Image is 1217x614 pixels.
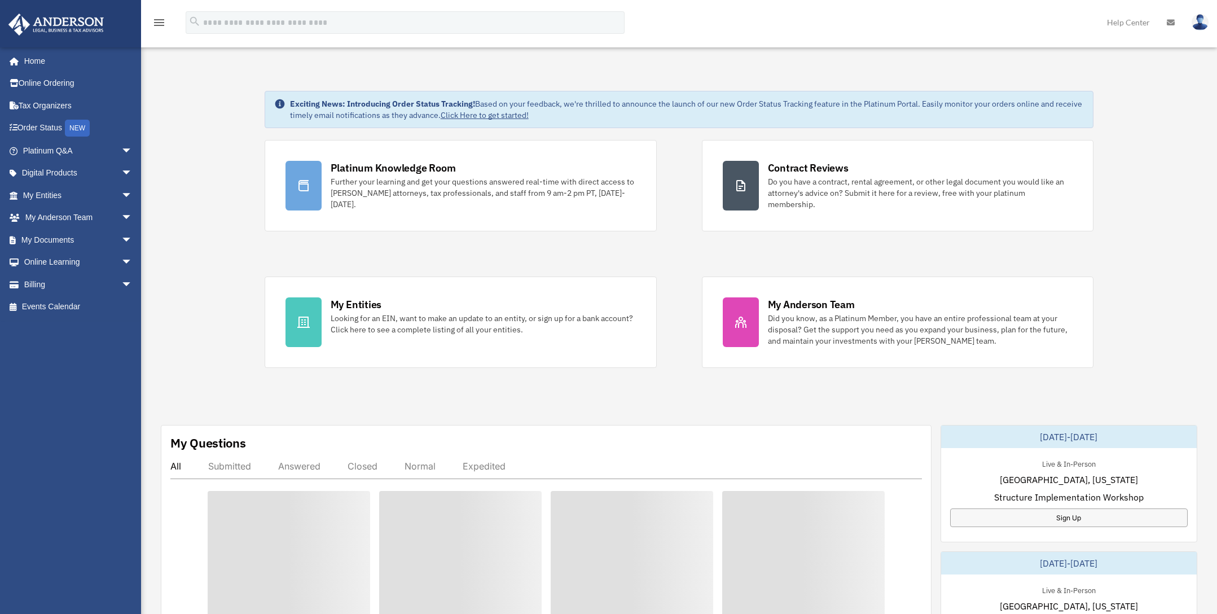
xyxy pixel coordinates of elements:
[463,460,506,472] div: Expedited
[121,184,144,207] span: arrow_drop_down
[8,162,150,185] a: Digital Productsarrow_drop_down
[152,20,166,29] a: menu
[768,176,1073,210] div: Do you have a contract, rental agreement, or other legal document you would like an attorney's ad...
[8,139,150,162] a: Platinum Q&Aarrow_drop_down
[331,297,381,312] div: My Entities
[152,16,166,29] i: menu
[265,140,657,231] a: Platinum Knowledge Room Further your learning and get your questions answered real-time with dire...
[121,229,144,252] span: arrow_drop_down
[994,490,1144,504] span: Structure Implementation Workshop
[8,296,150,318] a: Events Calendar
[121,207,144,230] span: arrow_drop_down
[702,140,1094,231] a: Contract Reviews Do you have a contract, rental agreement, or other legal document you would like...
[121,139,144,163] span: arrow_drop_down
[290,99,475,109] strong: Exciting News: Introducing Order Status Tracking!
[121,162,144,185] span: arrow_drop_down
[1033,457,1105,469] div: Live & In-Person
[278,460,320,472] div: Answered
[768,297,855,312] div: My Anderson Team
[8,117,150,140] a: Order StatusNEW
[121,251,144,274] span: arrow_drop_down
[768,161,849,175] div: Contract Reviews
[1000,473,1138,486] span: [GEOGRAPHIC_DATA], [US_STATE]
[1033,584,1105,595] div: Live & In-Person
[405,460,436,472] div: Normal
[941,426,1197,448] div: [DATE]-[DATE]
[8,94,150,117] a: Tax Organizers
[950,508,1188,527] a: Sign Up
[8,229,150,251] a: My Documentsarrow_drop_down
[331,176,636,210] div: Further your learning and get your questions answered real-time with direct access to [PERSON_NAM...
[941,552,1197,574] div: [DATE]-[DATE]
[8,251,150,274] a: Online Learningarrow_drop_down
[8,184,150,207] a: My Entitiesarrow_drop_down
[5,14,107,36] img: Anderson Advisors Platinum Portal
[348,460,377,472] div: Closed
[441,110,529,120] a: Click Here to get started!
[8,50,144,72] a: Home
[331,313,636,335] div: Looking for an EIN, want to make an update to an entity, or sign up for a bank account? Click her...
[8,72,150,95] a: Online Ordering
[1000,599,1138,613] span: [GEOGRAPHIC_DATA], [US_STATE]
[702,277,1094,368] a: My Anderson Team Did you know, as a Platinum Member, you have an entire professional team at your...
[65,120,90,137] div: NEW
[170,460,181,472] div: All
[768,313,1073,347] div: Did you know, as a Platinum Member, you have an entire professional team at your disposal? Get th...
[331,161,456,175] div: Platinum Knowledge Room
[121,273,144,296] span: arrow_drop_down
[8,273,150,296] a: Billingarrow_drop_down
[188,15,201,28] i: search
[1192,14,1209,30] img: User Pic
[208,460,251,472] div: Submitted
[170,435,246,451] div: My Questions
[265,277,657,368] a: My Entities Looking for an EIN, want to make an update to an entity, or sign up for a bank accoun...
[290,98,1084,121] div: Based on your feedback, we're thrilled to announce the launch of our new Order Status Tracking fe...
[8,207,150,229] a: My Anderson Teamarrow_drop_down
